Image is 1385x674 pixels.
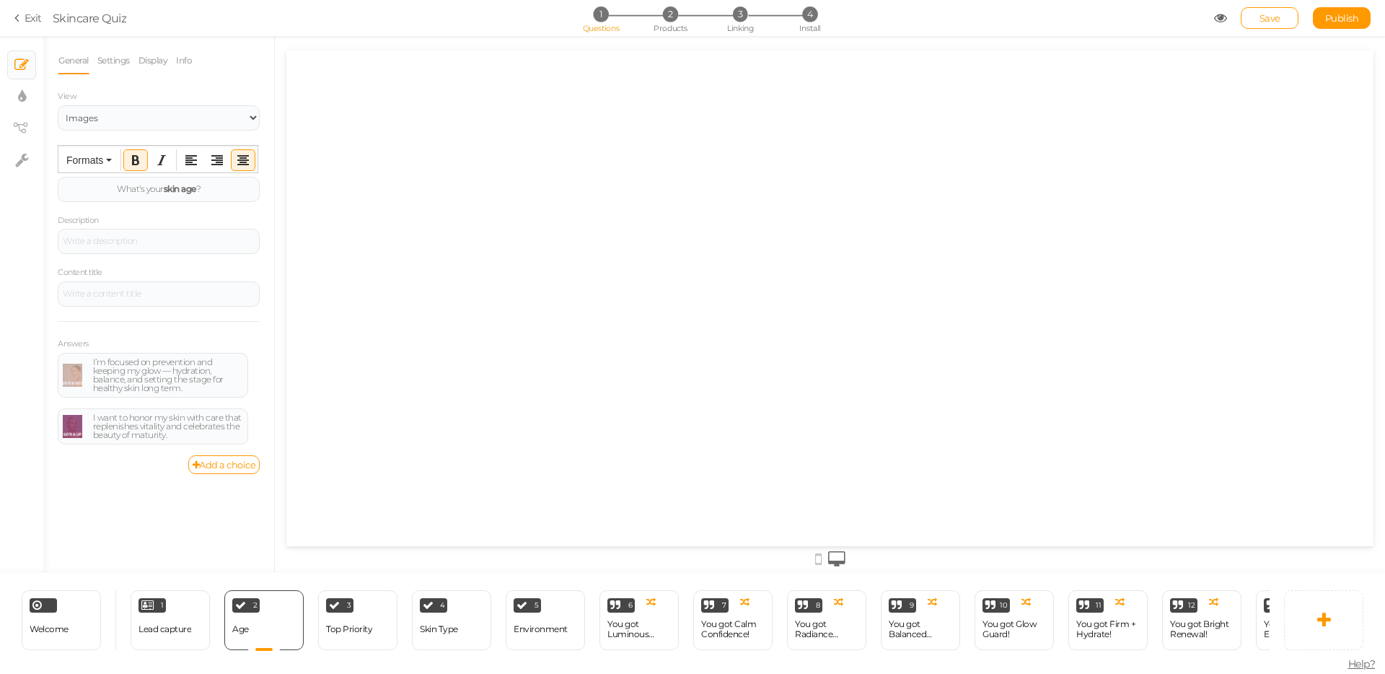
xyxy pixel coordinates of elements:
[787,590,866,650] div: 8 You got Radiance Reset!
[53,9,127,27] div: Skincare Quiz
[30,623,69,634] span: Welcome
[975,590,1054,650] div: 10 You got Glow Guard!
[205,149,229,171] div: Align right
[231,149,255,171] div: Align center
[63,185,255,193] div: What's your ?
[440,602,445,609] span: 4
[910,602,914,609] span: 9
[637,6,704,22] li: 2 Products
[776,6,843,22] li: 4 Install
[93,358,243,393] div: I’m focused on prevention and keeping my glow — hydration, balance, and setting the stage for hea...
[347,602,351,609] span: 3
[318,590,397,650] div: 3 Top Priority
[889,619,952,639] div: You got Balanced Renewal!
[701,619,765,639] div: You got Calm Confidence!
[593,6,608,22] span: 1
[693,590,773,650] div: 7 You got Calm Confidence!
[138,624,191,634] div: Lead capture
[161,602,164,609] span: 1
[535,602,539,609] span: 5
[982,619,1046,639] div: You got Glow Guard!
[164,183,180,194] strong: skin
[1241,7,1298,29] div: Save
[1256,590,1335,650] div: 13 You got Everyday Glow-Up!
[795,619,858,639] div: You got Radiance Reset!
[1264,619,1327,639] div: You got Everyday Glow-Up!
[181,183,196,194] strong: age
[1325,12,1359,24] span: Publish
[1096,602,1101,609] span: 11
[663,6,678,22] span: 2
[93,413,243,439] div: I want to honor my skin with care that replenishes vitality and celebrates the beauty of maturity.
[707,6,774,22] li: 3 Linking
[881,590,960,650] div: 9 You got Balanced Renewal!
[58,91,76,101] span: View
[1259,12,1280,24] span: Save
[1076,619,1140,639] div: You got Firm + Hydrate!
[583,23,620,33] span: Questions
[188,455,260,474] a: Add a choice
[567,6,634,22] li: 1 Questions
[654,23,687,33] span: Products
[412,590,491,650] div: 4 Skin Type
[232,624,249,634] div: Age
[131,590,210,650] div: 1 Lead capture
[799,23,820,33] span: Install
[506,590,585,650] div: 5 Environment
[733,6,748,22] span: 3
[66,154,103,166] span: Formats
[1162,590,1241,650] div: 12 You got Bright Renewal!
[514,624,568,634] div: Environment
[722,602,726,609] span: 7
[14,11,42,25] a: Exit
[224,590,304,650] div: 2 Age
[123,149,148,171] div: Bold
[326,624,372,634] div: Top Priority
[1348,657,1376,670] span: Help?
[22,590,101,650] div: Welcome
[816,602,820,609] span: 8
[149,149,174,171] div: Italic
[138,47,169,74] a: Display
[1188,602,1195,609] span: 12
[727,23,753,33] span: Linking
[58,339,89,349] label: Answers
[420,624,458,634] div: Skin Type
[1170,619,1234,639] div: You got Bright Renewal!
[607,619,671,639] div: You got Luminous Defense!
[802,6,817,22] span: 4
[175,47,193,74] a: Info
[179,149,203,171] div: Align left
[1068,590,1148,650] div: 11 You got Firm + Hydrate!
[58,216,99,226] label: Description
[97,47,131,74] a: Settings
[58,268,102,278] label: Content title
[58,47,89,74] a: General
[628,602,633,609] span: 6
[1000,602,1007,609] span: 10
[599,590,679,650] div: 6 You got Luminous Defense!
[253,602,258,609] span: 2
